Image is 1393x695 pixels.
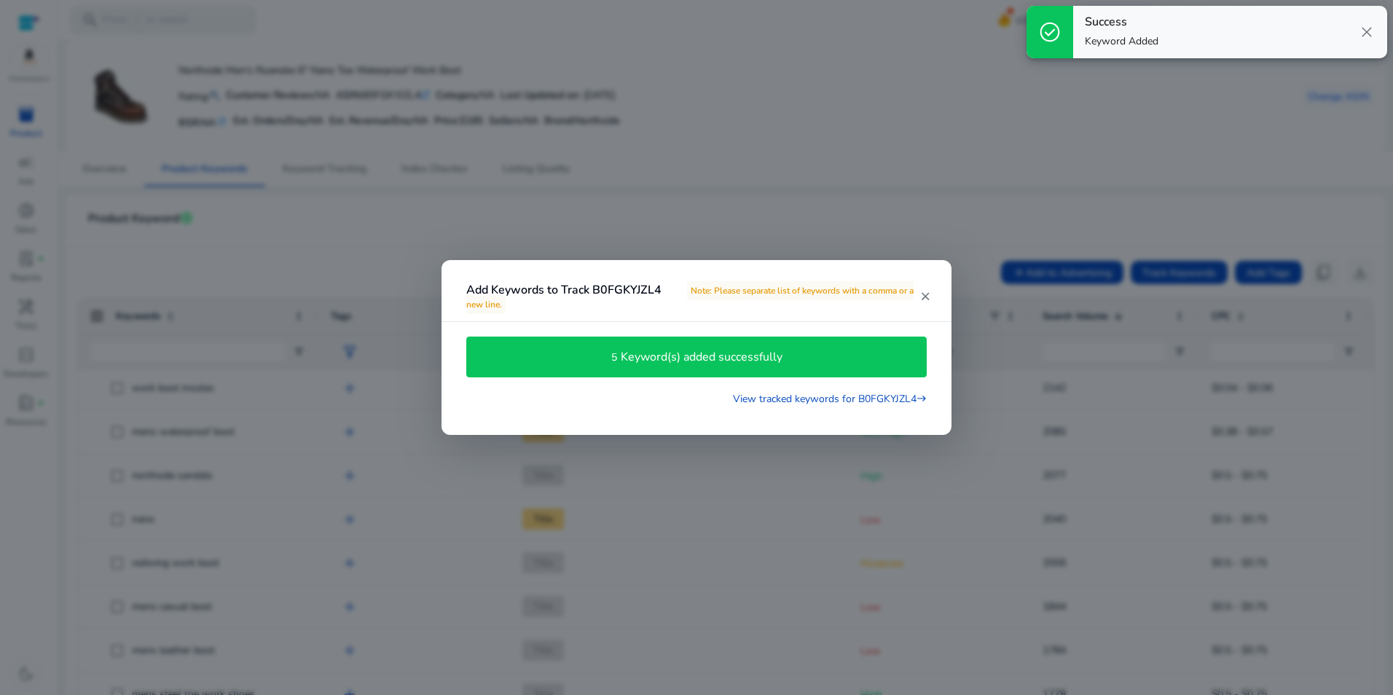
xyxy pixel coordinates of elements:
a: View tracked keywords for B0FGKYJZL4 [733,390,927,407]
mat-icon: east [917,391,927,407]
span: check_circle [1038,20,1062,44]
p: Keyword Added [1085,34,1158,49]
span: Note: Please separate list of keywords with a comma or a new line. [466,281,914,314]
h4: Keyword(s) added successfully [621,350,782,364]
p: 5 [611,350,621,365]
mat-icon: close [919,290,931,303]
h4: Success [1085,15,1158,29]
span: close [1358,23,1376,41]
h4: Add Keywords to Track B0FGKYJZL4 [466,283,919,311]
